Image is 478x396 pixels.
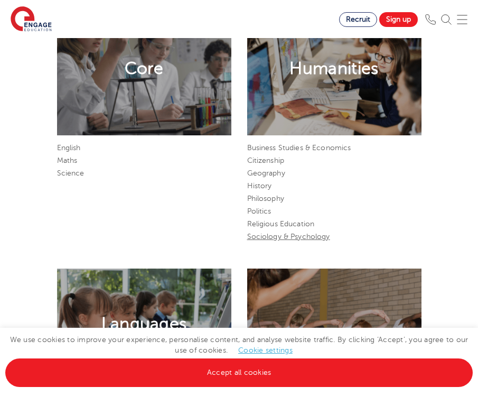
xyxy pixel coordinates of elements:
a: Business Studies & Economics [247,144,351,152]
a: Recruit [339,12,377,27]
a: Philosophy [247,195,284,202]
a: History [247,182,272,190]
a: Politics [247,207,271,215]
img: Engage Education [11,6,52,33]
a: Geography [247,169,285,177]
img: Phone [425,14,436,25]
img: Mobile Menu [457,14,467,25]
a: Science [57,169,85,177]
h2: Other [311,324,357,346]
a: Maths [57,156,78,164]
a: Religious Education [247,220,315,228]
span: Recruit [346,15,370,23]
a: Sign up [379,12,418,27]
a: Citizenship [247,156,285,164]
a: English [57,144,81,152]
a: Accept all cookies [5,358,473,387]
img: Search [441,14,452,25]
a: Cookie settings [238,346,293,354]
h2: Humanities [289,58,378,80]
h2: Core [125,58,163,80]
h2: Languages & Tech [100,313,188,357]
a: Sociology & Psychology [247,233,330,241]
span: We use cookies to improve your experience, personalise content, and analyse website traffic. By c... [5,336,473,376]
